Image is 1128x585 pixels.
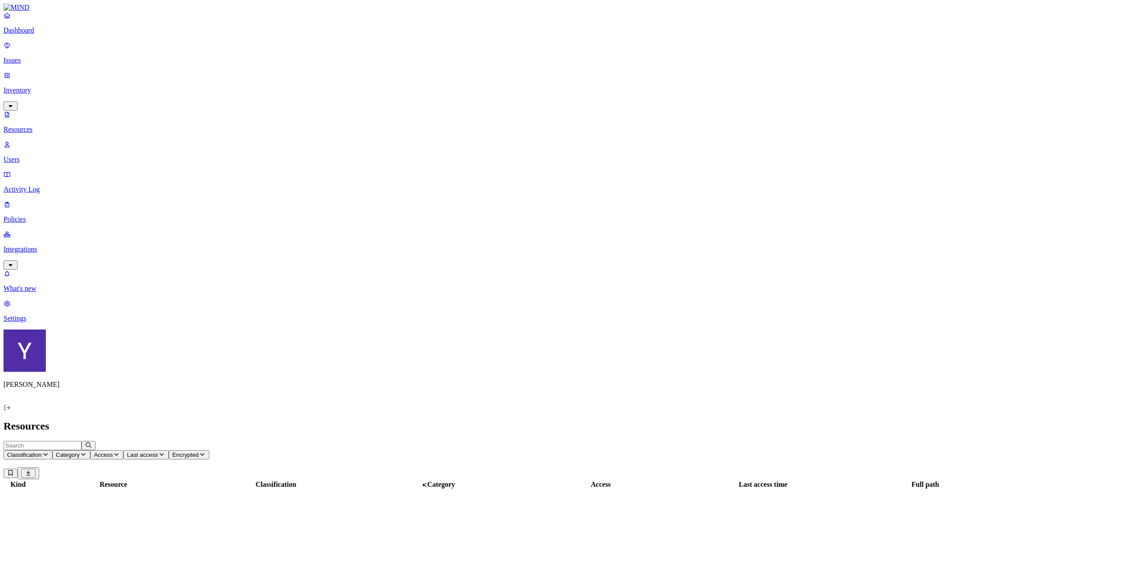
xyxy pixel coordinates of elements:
[196,481,356,489] div: Classification
[520,481,681,489] div: Access
[4,56,1124,64] p: Issues
[683,481,843,489] div: Last access time
[56,452,80,458] span: Category
[4,86,1124,94] p: Inventory
[4,330,46,372] img: Yana Orhov
[4,4,30,11] img: MIND
[127,452,158,458] span: Last access
[4,26,1124,34] p: Dashboard
[172,452,199,458] span: Encrypted
[4,126,1124,133] p: Resources
[4,315,1124,322] p: Settings
[5,481,31,489] div: Kind
[4,185,1124,193] p: Activity Log
[4,245,1124,253] p: Integrations
[4,441,82,450] input: Search
[33,481,194,489] div: Resource
[94,452,113,458] span: Access
[4,215,1124,223] p: Policies
[4,420,1124,432] h2: Resources
[4,156,1124,163] p: Users
[427,481,455,488] span: Category
[845,481,1006,489] div: Full path
[4,285,1124,292] p: What's new
[4,381,1124,389] p: [PERSON_NAME]
[7,452,42,458] span: Classification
